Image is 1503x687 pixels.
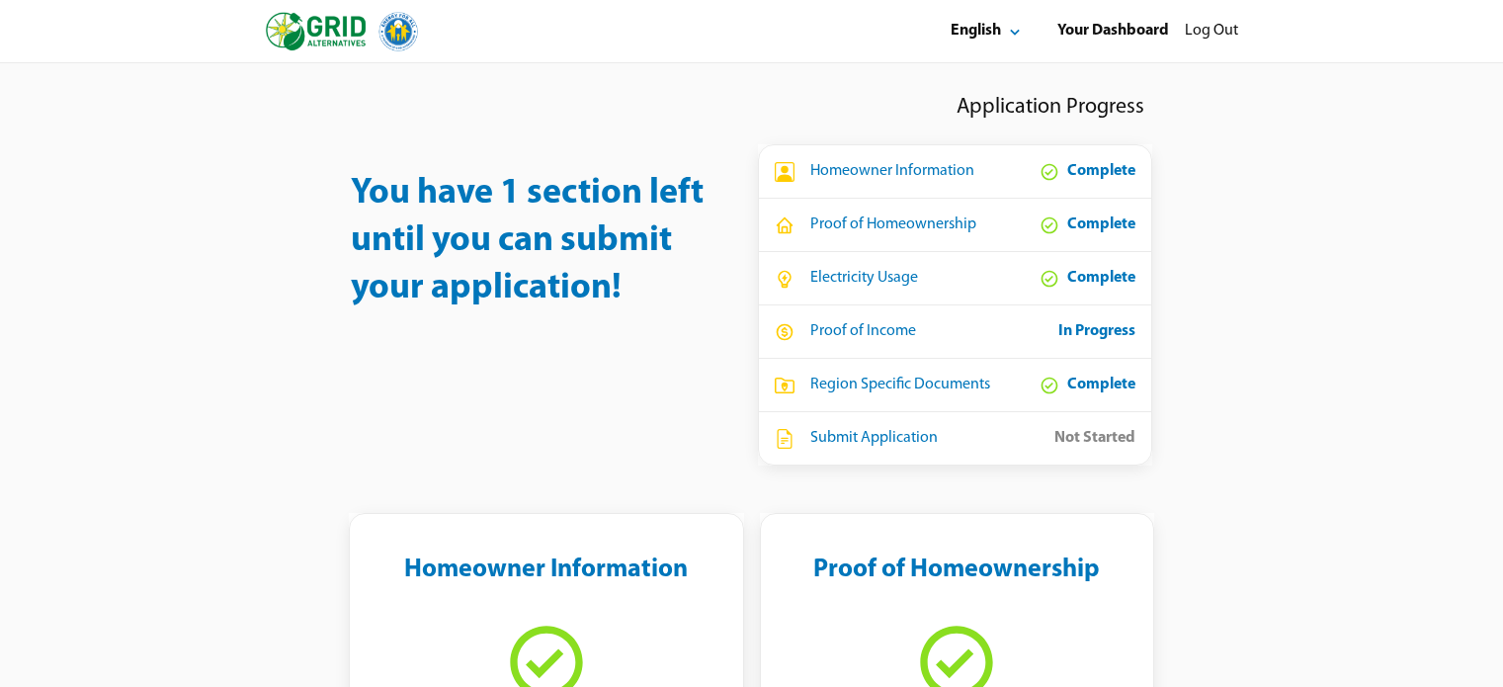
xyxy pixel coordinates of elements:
[810,215,976,235] div: Proof of Homeownership
[1067,375,1135,395] div: Complete
[810,321,916,342] div: Proof of Income
[1054,428,1135,449] div: Not Started
[951,21,1001,42] div: English
[1058,321,1135,342] div: In Progress
[810,375,990,395] div: Region Specific Documents
[813,554,1100,587] div: Proof of Homeownership
[1185,21,1238,42] div: Log Out
[957,95,1144,121] div: Application Progress
[404,554,688,587] div: Homeowner Information
[810,161,974,182] div: Homeowner Information
[810,268,918,289] div: Electricity Usage
[266,12,418,51] img: logo
[1057,21,1169,42] div: Your Dashboard
[1067,215,1135,235] div: Complete
[1067,161,1135,182] div: Complete
[351,170,713,312] div: You have 1 section left until you can submit your application!
[934,8,1042,54] button: Select
[810,428,938,449] div: Submit Application
[1067,268,1135,289] div: Complete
